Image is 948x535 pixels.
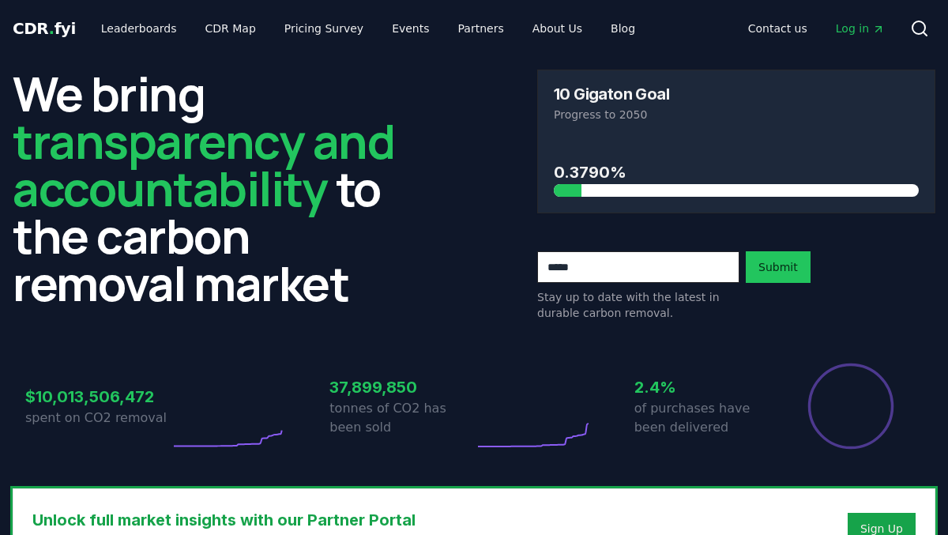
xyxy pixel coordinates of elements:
[746,251,811,283] button: Submit
[193,14,269,43] a: CDR Map
[32,508,720,532] h3: Unlock full market insights with our Partner Portal
[446,14,517,43] a: Partners
[88,14,190,43] a: Leaderboards
[735,14,820,43] a: Contact us
[379,14,442,43] a: Events
[823,14,897,43] a: Log in
[88,14,648,43] nav: Main
[598,14,648,43] a: Blog
[537,289,739,321] p: Stay up to date with the latest in durable carbon removal.
[554,160,919,184] h3: 0.3790%
[272,14,376,43] a: Pricing Survey
[836,21,885,36] span: Log in
[735,14,897,43] nav: Main
[13,17,76,40] a: CDR.fyi
[329,375,474,399] h3: 37,899,850
[554,86,669,102] h3: 10 Gigaton Goal
[49,19,55,38] span: .
[634,399,779,437] p: of purchases have been delivered
[554,107,919,122] p: Progress to 2050
[25,385,170,409] h3: $10,013,506,472
[807,362,895,450] div: Percentage of sales delivered
[13,19,76,38] span: CDR fyi
[329,399,474,437] p: tonnes of CO2 has been sold
[634,375,779,399] h3: 2.4%
[13,70,411,307] h2: We bring to the carbon removal market
[520,14,595,43] a: About Us
[25,409,170,428] p: spent on CO2 removal
[13,108,394,220] span: transparency and accountability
